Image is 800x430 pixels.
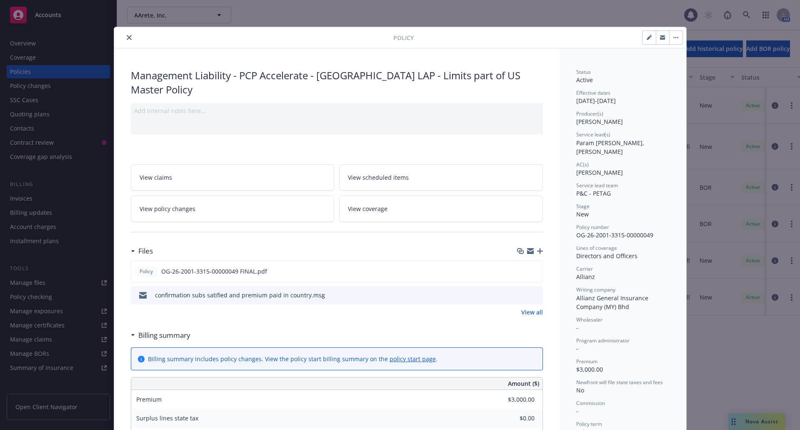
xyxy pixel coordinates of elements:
button: preview file [532,291,540,299]
div: confirmation subs satified and premium paid in country.msg [155,291,325,299]
span: Premium [576,358,597,365]
span: New [576,210,589,218]
input: 0.00 [485,393,540,406]
span: Commission [576,400,605,407]
div: Directors and Officers [576,251,670,260]
a: View all [521,308,543,317]
span: Allianz [576,273,595,281]
span: Service lead team [576,182,618,189]
div: Billing summary includes policy changes. View the policy start billing summary on the . [148,355,437,363]
span: OG-26-2001-3315-00000049 [576,231,653,239]
span: Lines of coverage [576,244,617,251]
span: Newfront will file state taxes and fees [576,379,663,386]
span: Carrier [576,265,593,272]
span: - [576,324,578,332]
span: Effective dates [576,89,610,96]
a: View policy changes [131,196,335,222]
span: - [576,407,578,415]
span: View coverage [348,204,387,213]
span: [PERSON_NAME] [576,118,623,126]
span: Active [576,76,593,84]
div: Billing summary [131,330,190,341]
h3: Files [138,246,153,256]
span: Status [576,68,591,75]
span: [PERSON_NAME] [576,168,623,176]
button: download file [518,267,525,276]
a: View coverage [339,196,543,222]
span: Writing company [576,286,615,293]
span: Premium [136,395,162,403]
span: Program administrator [576,337,630,344]
span: Producer(s) [576,110,603,117]
span: Param [PERSON_NAME], [PERSON_NAME] [576,139,646,156]
button: close [124,33,134,43]
a: View scheduled items [339,164,543,191]
span: Policy term [576,420,602,427]
span: P&C - PETAG [576,189,611,197]
button: preview file [532,267,539,276]
span: Surplus lines state tax [136,414,198,422]
span: OG-26-2001-3315-00000049 FINAL.pdf [161,267,267,276]
span: No [576,386,584,394]
div: Add internal notes here... [134,106,540,115]
span: View claims [140,173,172,182]
span: Service lead(s) [576,131,610,138]
a: View claims [131,164,335,191]
span: Wholesaler [576,316,602,323]
h3: Billing summary [138,330,190,341]
span: Amount ($) [508,379,539,388]
input: 0.00 [485,412,540,425]
div: Management Liability - PCP Accelerate - [GEOGRAPHIC_DATA] LAP - Limits part of US Master Policy [131,68,543,96]
a: policy start page [390,355,436,363]
div: Files [131,246,153,256]
span: View policy changes [140,204,195,213]
span: $3,000.00 [576,365,603,373]
span: Stage [576,203,590,210]
button: download file [519,291,525,299]
div: [DATE] - [DATE] [576,89,670,105]
span: Allianz General Insurance Company (MY) Bhd [576,294,650,311]
span: Policy number [576,224,609,231]
span: - [576,345,578,352]
span: AC(s) [576,161,589,168]
span: Policy [393,33,414,42]
span: Policy [138,268,155,275]
span: View scheduled items [348,173,409,182]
